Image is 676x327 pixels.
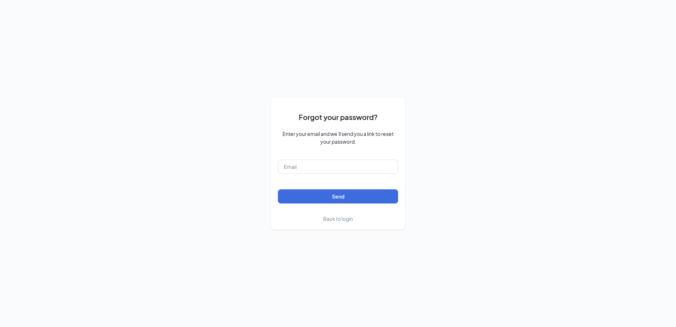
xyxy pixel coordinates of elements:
[323,215,353,223] a: Back to login
[278,130,398,145] span: Enter your email and we’ll send you a link to reset your password.
[278,160,398,174] input: Email
[299,111,378,122] span: Forgot your password?
[278,189,398,203] button: Send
